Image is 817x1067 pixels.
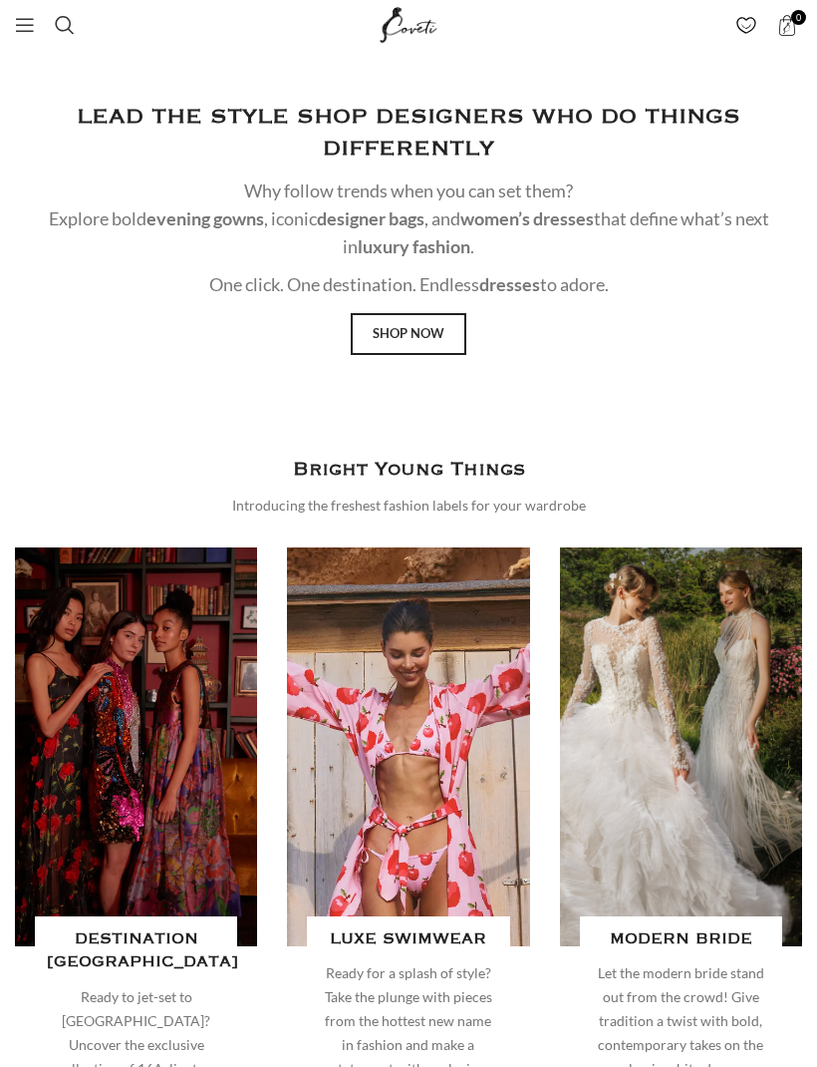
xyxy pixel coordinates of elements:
[317,207,424,229] strong: designer bags
[15,177,802,260] p: Why follow trends when you can set them? Explore bold , iconic , and that define what’s next in .
[791,10,806,25] span: 0
[260,58,557,75] a: Fancy designing your own shoe? | Discover Now
[319,928,497,951] h4: LUXE SWIMWEAR
[358,235,470,257] strong: luxury fashion
[232,495,586,517] div: Introducing the freshest fashion labels for your wardrobe
[766,5,807,45] a: 0
[460,207,594,229] strong: women’s dresses
[560,547,802,946] a: Banner link
[287,547,529,946] a: Banner link
[47,928,225,975] h4: DESTINATION [GEOGRAPHIC_DATA]
[725,5,766,45] div: My Wishlist
[479,273,540,295] strong: dresses
[376,15,442,32] a: Site logo
[293,455,525,486] h3: Bright Young Things
[5,5,45,45] a: Open mobile menu
[45,5,85,45] a: Search
[351,313,466,355] a: Shop Now
[146,207,264,229] strong: evening gowns
[592,928,770,951] h4: MODERN BRIDE
[15,547,257,946] a: Banner link
[15,270,802,298] p: One click. One destination. Endless to adore.
[15,102,802,167] h2: LEAD THE STYLE SHOP DESIGNERS WHO DO THINGS DIFFERENTLY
